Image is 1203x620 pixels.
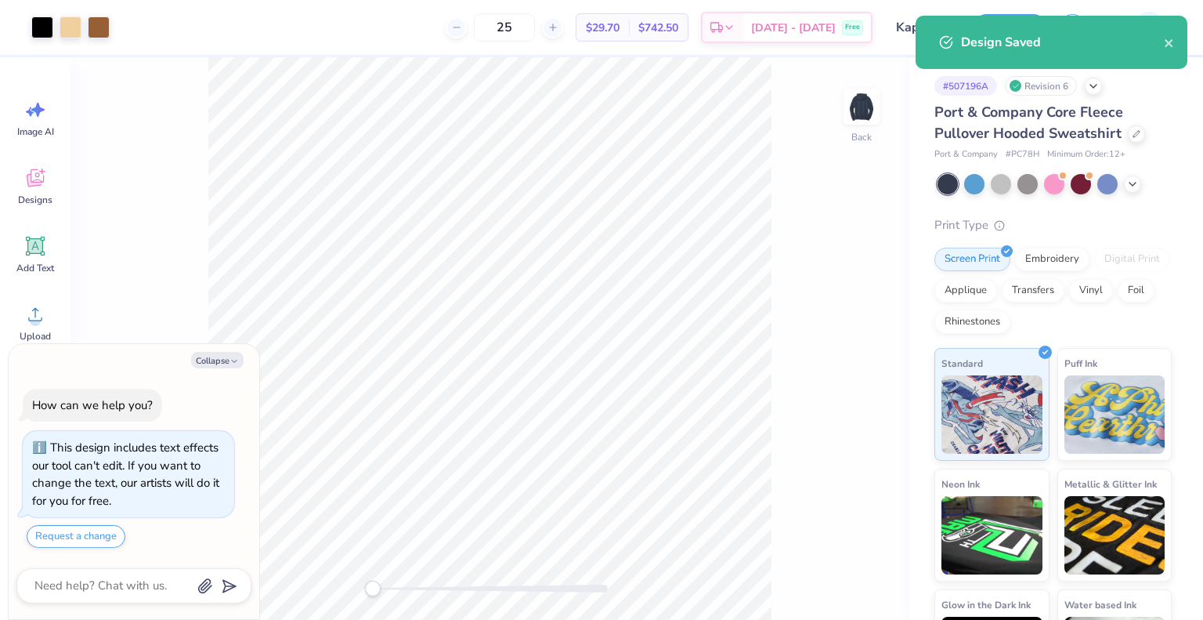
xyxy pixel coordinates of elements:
[751,20,836,36] span: [DATE] - [DATE]
[1164,33,1175,52] button: close
[17,125,54,138] span: Image AI
[16,262,54,274] span: Add Text
[961,33,1164,52] div: Design Saved
[586,20,620,36] span: $29.70
[1064,596,1136,613] span: Water based Ink
[845,22,860,33] span: Free
[941,476,980,492] span: Neon Ink
[20,330,51,343] span: Upload
[365,581,381,596] div: Accessibility label
[1106,12,1172,43] a: DP
[941,496,1042,575] img: Neon Ink
[884,12,961,43] input: Untitled Design
[32,397,153,413] div: How can we help you?
[18,194,52,206] span: Designs
[638,20,678,36] span: $742.50
[941,596,1031,613] span: Glow in the Dark Ink
[1064,496,1165,575] img: Metallic & Glitter Ink
[27,525,125,548] button: Request a change
[474,13,535,42] input: – –
[1133,12,1165,43] img: Deepanshu Pandey
[32,440,219,509] div: This design includes text effects our tool can't edit. If you want to change the text, our artist...
[1064,476,1157,492] span: Metallic & Glitter Ink
[191,352,244,368] button: Collapse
